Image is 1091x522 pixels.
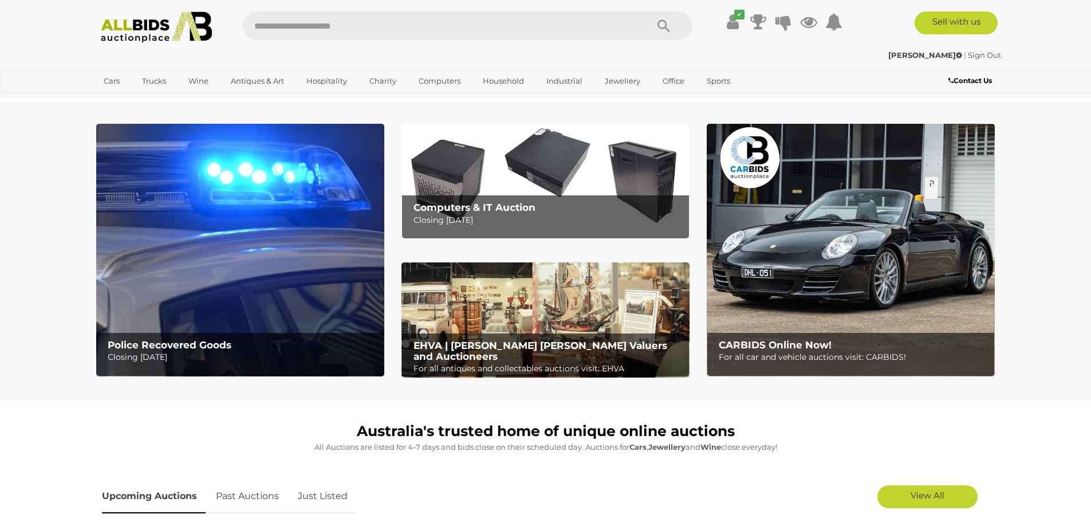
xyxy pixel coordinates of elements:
b: CARBIDS Online Now! [719,339,832,351]
a: Cars [96,72,127,91]
strong: [PERSON_NAME] [888,50,962,60]
a: Wine [181,72,216,91]
a: Past Auctions [207,480,287,513]
a: Computers [411,72,468,91]
a: Trucks [135,72,174,91]
a: Computers & IT Auction Computers & IT Auction Closing [DATE] [401,124,690,239]
a: Contact Us [948,74,995,87]
h1: Australia's trusted home of unique online auctions [102,423,990,439]
span: | [964,50,966,60]
a: Hospitality [299,72,355,91]
img: CARBIDS Online Now! [707,124,995,376]
p: All Auctions are listed for 4-7 days and bids close on their scheduled day. Auctions for , and cl... [102,441,990,454]
p: For all antiques and collectables auctions visit: EHVA [413,362,683,376]
p: Closing [DATE] [108,350,377,364]
p: For all car and vehicle auctions visit: CARBIDS! [719,350,988,364]
a: CARBIDS Online Now! CARBIDS Online Now! For all car and vehicle auctions visit: CARBIDS! [707,124,995,376]
a: Antiques & Art [223,72,292,91]
a: Just Listed [289,480,356,513]
p: Closing [DATE] [413,213,683,227]
a: Sports [699,72,738,91]
span: View All [911,490,944,501]
a: Upcoming Auctions [102,480,206,513]
a: EHVA | Evans Hastings Valuers and Auctioneers EHVA | [PERSON_NAME] [PERSON_NAME] Valuers and Auct... [401,262,690,378]
strong: Wine [700,442,721,452]
img: Police Recovered Goods [96,124,384,376]
img: EHVA | Evans Hastings Valuers and Auctioneers [401,262,690,378]
i: ✔ [734,10,745,19]
a: Office [655,72,692,91]
strong: Jewellery [648,442,686,452]
a: ✔ [724,11,742,32]
b: Computers & IT Auction [413,202,535,213]
a: [GEOGRAPHIC_DATA] [96,91,192,109]
b: EHVA | [PERSON_NAME] [PERSON_NAME] Valuers and Auctioneers [413,340,667,362]
b: Police Recovered Goods [108,339,231,351]
img: Allbids.com.au [94,11,219,43]
img: Computers & IT Auction [401,124,690,239]
a: View All [877,485,978,508]
a: [PERSON_NAME] [888,50,964,60]
a: Sell with us [915,11,998,34]
button: Search [635,11,692,40]
a: Industrial [539,72,590,91]
a: Sign Out [968,50,1001,60]
strong: Cars [629,442,647,452]
a: Jewellery [597,72,648,91]
a: Police Recovered Goods Police Recovered Goods Closing [DATE] [96,124,384,376]
a: Household [475,72,531,91]
b: Contact Us [948,76,992,85]
a: Charity [362,72,404,91]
